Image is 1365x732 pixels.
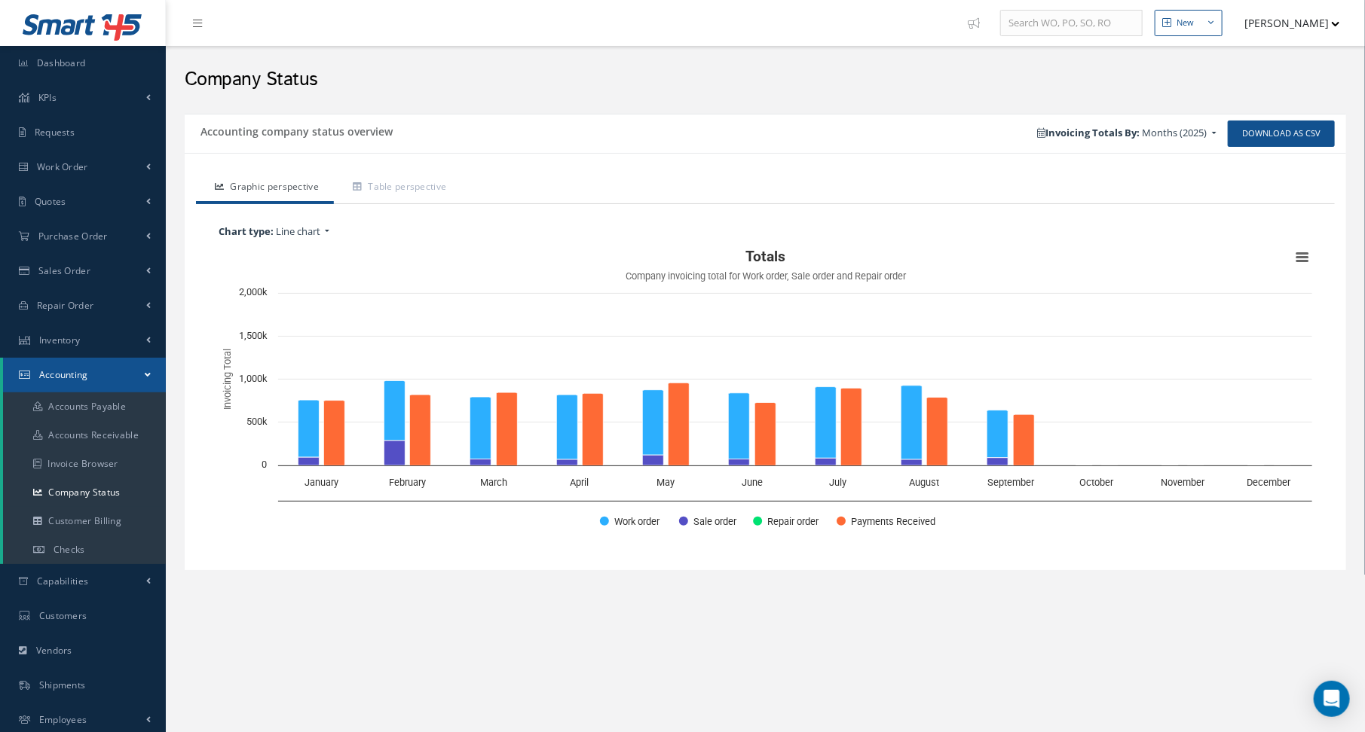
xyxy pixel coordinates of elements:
[246,416,268,427] text: 500k
[219,224,274,238] b: Chart type:
[298,400,320,457] path: January, 1,135,333.5. Work order.
[305,477,338,488] text: January
[3,478,166,507] a: Company Status
[276,224,320,238] span: Line chart
[37,299,94,312] span: Repair Order
[1143,126,1207,139] span: Months (2025)
[39,679,86,691] span: Shipments
[39,334,81,346] span: Inventory
[3,392,166,421] a: Accounts Payable
[324,401,345,466] path: January, 1,293,712.5. Payments Received.
[39,713,87,726] span: Employees
[901,386,923,459] path: August, 1,461,206. Work order.
[384,441,406,465] path: February, 493,240. Sale order.
[557,459,578,465] path: April, 121,435. Sale order.
[3,421,166,450] a: Accounts Receivable
[1228,120,1335,147] a: Download as CSV
[729,459,750,466] path: June, 130,958. Sale order.
[837,514,932,527] button: Show Payments Received
[36,644,72,657] span: Vendors
[841,388,862,465] path: July, 1,538,867.03. Payments Received.
[669,383,690,465] path: May, 1,645,866.82. Payments Received.
[1155,10,1223,36] button: New
[239,286,268,297] text: 2,000k
[1014,414,1035,465] path: September, 1,020,943.47. Payments Received.
[1161,477,1206,488] text: November
[729,393,750,459] path: June, 1,303,770.65. Work order.
[298,381,1265,466] g: Work order, bar series 1 of 4 with 12 bars. X axis, categories.
[185,69,1346,91] h2: Company Status
[816,458,837,465] path: July, 141,000. Sale order.
[35,126,75,139] span: Requests
[1230,8,1340,38] button: [PERSON_NAME]
[1314,681,1350,717] div: Open Intercom Messenger
[211,242,1320,544] div: Totals. Highcharts interactive chart.
[196,172,334,204] a: Graphic perspective
[557,395,578,459] path: April, 1,281,441.56. Work order.
[3,535,166,564] a: Checks
[211,242,1320,544] svg: Interactive chart
[298,457,320,465] path: January, 160,940. Sale order.
[211,221,1320,243] a: Chart type: Line chart
[389,477,426,488] text: February
[196,120,393,139] h5: Accounting company status overview
[679,514,736,527] button: Show Sale order
[742,477,763,488] text: June
[39,609,87,622] span: Customers
[35,195,66,208] span: Quotes
[1030,122,1224,145] a: Invoicing Totals By: Months (2025)
[1177,17,1194,29] div: New
[657,477,675,488] text: May
[1247,477,1292,488] text: December
[600,514,663,527] button: Show Work order
[830,477,847,488] text: July
[927,398,948,466] path: August, 1,357,202.15. Payments Received.
[3,450,166,478] a: Invoice Browser
[987,410,1008,458] path: September, 947,406. Work order.
[37,56,86,69] span: Dashboard
[901,459,923,465] path: August, 120,900. Sale order.
[497,392,518,465] path: March, 1,451,363.42. Payments Received.
[1292,246,1313,267] button: View chart menu, Totals
[239,373,268,384] text: 1,000k
[222,349,233,410] text: Invoicing Total
[384,381,406,441] path: February, 1,185,702.42. Work order.
[38,264,90,277] span: Sales Order
[38,91,57,104] span: KPIs
[1000,10,1143,37] input: Search WO, PO, SO, RO
[1080,477,1115,488] text: October
[480,477,507,488] text: March
[746,248,786,265] text: Totals
[987,477,1035,488] text: September
[643,390,664,456] path: May, 1,287,463.38. Work order.
[3,358,166,392] a: Accounting
[262,459,267,470] text: 0
[987,458,1008,466] path: September, 149,611. Sale order.
[571,477,589,488] text: April
[851,516,935,527] text: Payments Received
[643,455,664,465] path: May, 209,010. Sale order.
[324,383,1291,465] g: Payments Received, bar series 4 of 4 with 12 bars. X axis, categories.
[755,403,776,466] path: June, 1,255,360.56. Payments Received.
[37,575,89,587] span: Capabilities
[816,387,837,459] path: July, 1,418,273. Work order.
[410,395,431,465] path: February, 1,412,603. Payments Received.
[38,230,108,242] span: Purchase Order
[3,507,166,535] a: Customer Billing
[239,330,268,341] text: 1,500k
[54,543,85,556] span: Checks
[583,393,604,465] path: April, 1,439,948. Payments Received.
[1038,126,1140,139] b: Invoicing Totals By:
[39,368,88,381] span: Accounting
[470,397,491,459] path: March, 1,237,675.5. Work order.
[753,514,820,527] button: Show Repair order
[626,270,907,282] text: Company invoicing total for Work order, Sale order and Repair order
[470,459,491,466] path: March, 122,992.5. Sale order.
[334,172,461,204] a: Table perspective
[910,477,940,488] text: August
[37,160,88,173] span: Work Order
